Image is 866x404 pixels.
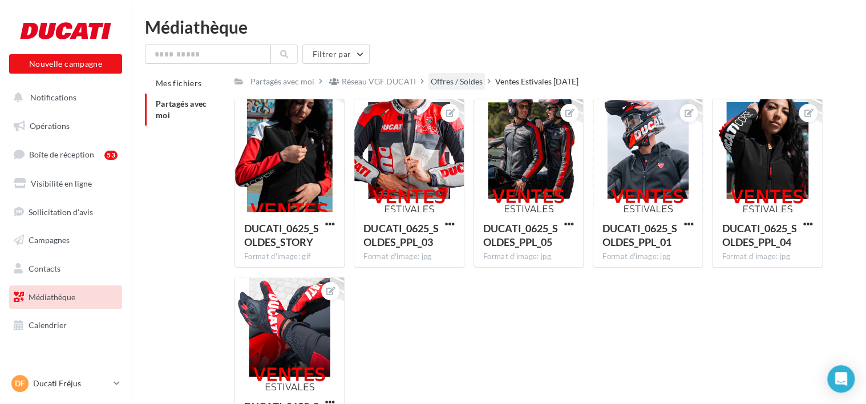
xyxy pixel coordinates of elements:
div: Open Intercom Messenger [827,365,855,393]
a: Campagnes [7,228,124,252]
span: Campagnes [29,235,70,245]
span: Partagés avec moi [156,99,207,120]
a: Visibilité en ligne [7,172,124,196]
div: Médiathèque [145,18,852,35]
button: Nouvelle campagne [9,54,122,74]
div: Format d'image: jpg [602,252,693,262]
span: DUCATI_0625_SOLDES_PPL_01 [602,222,677,248]
span: Médiathèque [29,292,75,302]
button: Filtrer par [302,45,370,64]
a: Sollicitation d'avis [7,200,124,224]
span: DF [15,378,25,389]
a: Calendrier [7,313,124,337]
a: Boîte de réception53 [7,142,124,167]
span: DUCATI_0625_SOLDES_STORY [244,222,319,248]
span: Notifications [30,92,76,102]
span: Boîte de réception [29,150,94,159]
span: DUCATI_0625_SOLDES_PPL_04 [722,222,796,248]
span: DUCATI_0625_SOLDES_PPL_05 [483,222,558,248]
div: Réseau VGF DUCATI [342,76,416,87]
div: Format d'image: jpg [363,252,454,262]
p: Ducati Fréjus [33,378,109,389]
button: Notifications [7,86,120,110]
div: Partagés avec moi [250,76,314,87]
span: Mes fichiers [156,78,201,88]
span: Sollicitation d'avis [29,207,93,216]
span: DUCATI_0625_SOLDES_PPL_03 [363,222,438,248]
div: 53 [104,151,118,160]
div: Format d'image: gif [244,252,335,262]
span: Visibilité en ligne [31,179,92,188]
span: Opérations [30,121,70,131]
a: Médiathèque [7,285,124,309]
a: DF Ducati Fréjus [9,373,122,394]
div: Ventes Estivales [DATE] [495,76,578,87]
span: Contacts [29,264,60,273]
div: Format d'image: jpg [722,252,812,262]
div: Format d'image: jpg [483,252,574,262]
a: Opérations [7,114,124,138]
a: Contacts [7,257,124,281]
span: Calendrier [29,320,67,330]
div: Offres / Soldes [431,76,483,87]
